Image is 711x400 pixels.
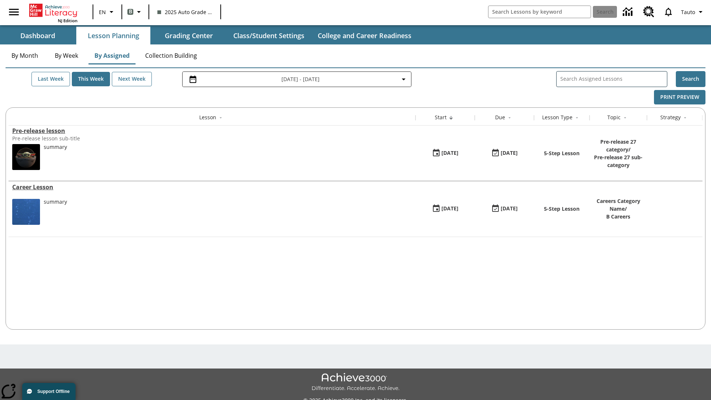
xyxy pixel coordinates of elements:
svg: Collapse Date Range Filter [399,75,408,84]
a: Career Lesson, Lessons [12,183,412,191]
button: Search [676,71,705,87]
div: summary [44,199,67,225]
div: Lesson [199,114,216,121]
p: Pre-release 27 sub-category [593,153,643,169]
button: Select the date range menu item [186,75,408,84]
button: Grading Center [152,27,226,44]
button: Collection Building [139,47,203,64]
span: Tauto [681,8,695,16]
button: Class/Student Settings [227,27,310,44]
button: Dashboard [1,27,75,44]
button: Sort [216,113,225,122]
button: By Month [6,47,44,64]
a: Notifications [659,2,678,21]
button: College and Career Readiness [312,27,417,44]
button: Boost Class color is gray green. Change class color [124,5,146,19]
div: Career Lesson [12,183,412,191]
p: Careers Category Name / [593,197,643,213]
span: EN [99,8,106,16]
div: Start [435,114,447,121]
div: Strategy [660,114,681,121]
button: Last Week [31,72,70,86]
button: Sort [573,113,581,122]
span: B [129,7,132,16]
button: Sort [681,113,690,122]
p: B Careers [593,213,643,220]
div: summary [44,144,67,150]
div: summary [44,144,67,170]
button: 01/13/25: First time the lesson was available [429,202,461,216]
button: Print Preview [654,90,705,104]
img: hero alt text [12,144,40,170]
a: Data Center [618,2,639,22]
a: Resource Center, Will open in new tab [639,2,659,22]
span: 2025 Auto Grade 1 B [157,8,212,16]
a: Pre-release lesson, Lessons [12,127,412,135]
div: [DATE] [501,204,518,213]
button: Sort [505,113,514,122]
button: Sort [621,113,630,122]
div: [DATE] [441,204,458,213]
input: Search Assigned Lessons [560,74,667,84]
button: Lesson Planning [76,27,150,44]
input: search field [488,6,591,18]
div: Home [29,2,77,23]
img: Achieve3000 Differentiate Accelerate Achieve [311,373,400,392]
span: Support Offline [37,389,70,394]
a: Home [29,3,77,18]
button: Profile/Settings [678,5,708,19]
button: 01/22/25: First time the lesson was available [429,146,461,160]
button: Support Offline [22,383,76,400]
div: Topic [607,114,621,121]
span: NJ Edition [58,18,77,23]
p: 5-Step Lesson [544,205,580,213]
p: 5-Step Lesson [544,149,580,157]
button: Open side menu [3,1,25,23]
div: Lesson Type [542,114,573,121]
span: [DATE] - [DATE] [281,75,320,83]
div: Due [495,114,505,121]
p: Pre-release 27 category / [593,138,643,153]
img: fish [12,199,40,225]
button: By Week [48,47,85,64]
div: Pre-release lesson [12,127,412,135]
div: summary [44,199,67,205]
div: [DATE] [441,149,458,158]
button: Language: EN, Select a language [96,5,119,19]
div: Pre-release lesson sub-title [12,135,123,142]
div: [DATE] [501,149,518,158]
button: 01/25/26: Last day the lesson can be accessed [488,146,520,160]
button: Next Week [112,72,152,86]
button: 01/17/26: Last day the lesson can be accessed [488,202,520,216]
button: Sort [447,113,455,122]
button: This Week [72,72,110,86]
button: By Assigned [89,47,136,64]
